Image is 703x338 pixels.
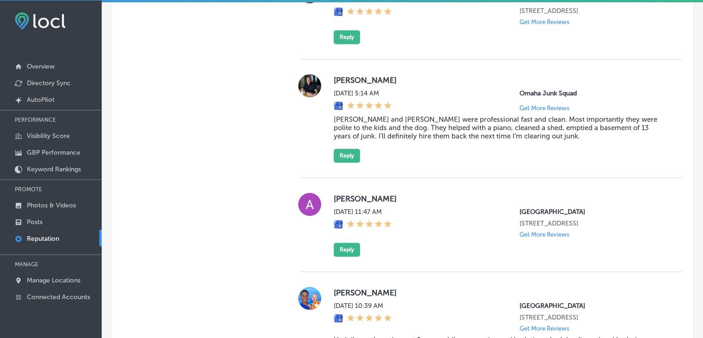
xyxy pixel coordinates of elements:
img: tab_domain_overview_orange.svg [25,54,32,61]
label: [DATE] 10:39 AM [334,302,392,310]
div: Domain Overview [35,55,83,61]
div: 5 Stars [347,7,392,17]
p: 101 Bluefish Dr Suite 105 [520,219,667,227]
blockquote: [PERSON_NAME] and [PERSON_NAME] were professional fast and clean. Most importantly they were poli... [334,115,667,140]
p: AutoPilot [27,96,55,104]
p: Reputation [27,235,59,243]
p: 101 Bluefish Dr Suite 105 [520,7,667,15]
button: Reply [334,30,360,44]
p: San Marcos Mexican Grill Pier Park [520,208,667,216]
img: logo_orange.svg [15,15,22,22]
p: Omaha Junk Squad [520,89,667,97]
p: Posts [27,218,43,226]
img: tab_keywords_by_traffic_grey.svg [92,54,99,61]
p: Visibility Score [27,132,70,140]
div: Domain: [DOMAIN_NAME] [24,24,102,31]
label: [PERSON_NAME] [334,288,667,297]
label: [PERSON_NAME] [334,194,667,203]
p: 101 Bluefish Dr Suite 105 [520,313,667,321]
div: Keywords by Traffic [102,55,156,61]
p: Connected Accounts [27,293,90,301]
div: 5 Stars [347,219,392,230]
label: [DATE] 11:47 AM [334,208,392,216]
label: [PERSON_NAME] [334,75,667,85]
p: Get More Reviews [520,105,569,112]
div: v 4.0.25 [26,15,45,22]
p: Get More Reviews [520,325,569,332]
p: Photos & Videos [27,201,76,209]
p: Keyword Rankings [27,165,81,173]
label: [DATE] 5:14 AM [334,89,392,97]
button: Reply [334,149,360,163]
p: Directory Sync [27,79,71,87]
p: Overview [27,63,55,70]
div: 5 Stars [347,101,392,111]
div: 5 Stars [347,313,392,324]
p: San Marcos Mexican Grill Pier Park [520,302,667,310]
p: Manage Locations [27,276,80,284]
p: GBP Performance [27,149,80,156]
img: fda3e92497d09a02dc62c9cd864e3231.png [15,13,66,30]
p: Get More Reviews [520,231,569,238]
img: website_grey.svg [15,24,22,31]
p: Get More Reviews [520,19,569,25]
button: Reply [334,243,360,257]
